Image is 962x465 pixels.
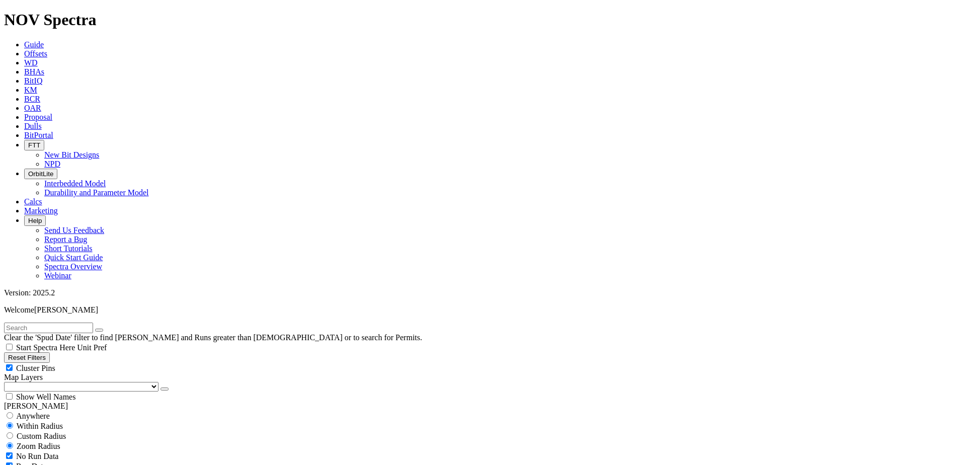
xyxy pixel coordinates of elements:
a: Durability and Parameter Model [44,188,149,197]
a: Dulls [24,122,42,130]
p: Welcome [4,305,958,315]
a: BitIQ [24,76,42,85]
span: Start Spectra Here [16,343,75,352]
a: Report a Bug [44,235,87,244]
a: OAR [24,104,41,112]
span: FTT [28,141,40,149]
a: Send Us Feedback [44,226,104,235]
span: Show Well Names [16,393,75,401]
a: Webinar [44,271,71,280]
span: Zoom Radius [17,442,60,450]
button: OrbitLite [24,169,57,179]
a: Spectra Overview [44,262,102,271]
a: BCR [24,95,40,103]
span: Help [28,217,42,224]
a: Proposal [24,113,52,121]
span: Anywhere [16,412,50,420]
a: BitPortal [24,131,53,139]
span: Map Layers [4,373,43,381]
h1: NOV Spectra [4,11,958,29]
span: OrbitLite [28,170,53,178]
span: Custom Radius [17,432,66,440]
button: Reset Filters [4,352,50,363]
a: Quick Start Guide [44,253,103,262]
span: Clear the 'Spud Date' filter to find [PERSON_NAME] and Runs greater than [DEMOGRAPHIC_DATA] or to... [4,333,422,342]
input: Search [4,323,93,333]
a: Calcs [24,197,42,206]
button: FTT [24,140,44,150]
a: Guide [24,40,44,49]
a: New Bit Designs [44,150,99,159]
a: Marketing [24,206,58,215]
a: WD [24,58,38,67]
span: [PERSON_NAME] [34,305,98,314]
button: Help [24,215,46,226]
input: Start Spectra Here [6,344,13,350]
span: Within Radius [17,422,63,430]
a: Short Tutorials [44,244,93,253]
a: BHAs [24,67,44,76]
span: Unit Pref [77,343,107,352]
a: KM [24,86,37,94]
a: Interbedded Model [44,179,106,188]
a: Offsets [24,49,47,58]
a: NPD [44,160,60,168]
div: [PERSON_NAME] [4,402,958,411]
span: Cluster Pins [16,364,55,372]
span: No Run Data [16,452,58,460]
div: Version: 2025.2 [4,288,958,297]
